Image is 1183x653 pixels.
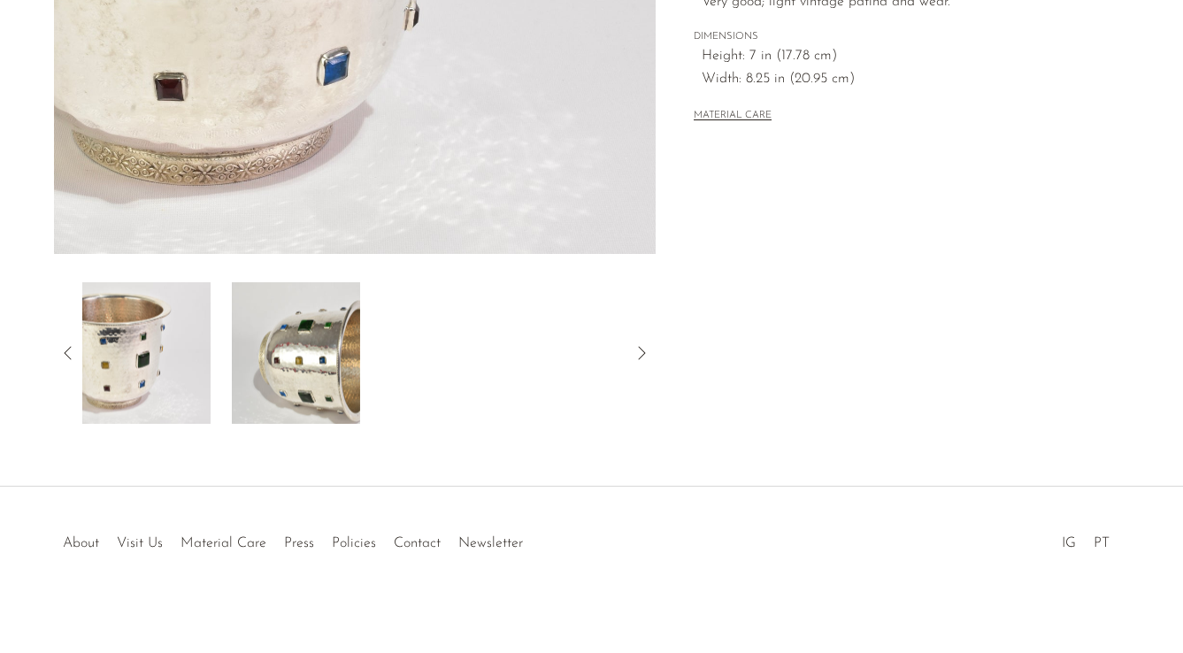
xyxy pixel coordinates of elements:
[81,282,210,424] img: Hammered Ice Bucket
[332,536,376,550] a: Policies
[284,536,314,550] a: Press
[694,110,772,123] button: MATERIAL CARE
[702,68,1092,91] span: Width: 8.25 in (20.95 cm)
[181,536,266,550] a: Material Care
[117,536,163,550] a: Visit Us
[694,29,1092,45] span: DIMENSIONS
[54,522,532,556] ul: Quick links
[1062,536,1076,550] a: IG
[1053,522,1118,556] ul: Social Medias
[394,536,441,550] a: Contact
[231,282,359,424] img: Hammered Ice Bucket
[702,45,1092,68] span: Height: 7 in (17.78 cm)
[1094,536,1110,550] a: PT
[63,536,99,550] a: About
